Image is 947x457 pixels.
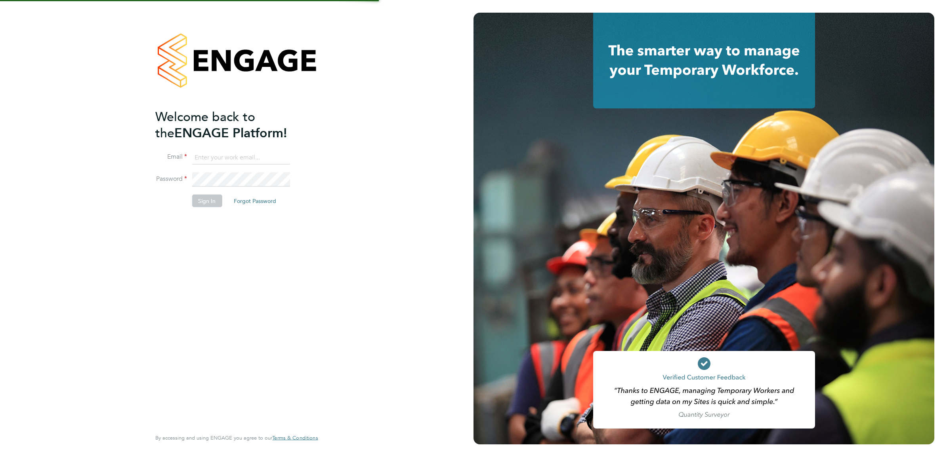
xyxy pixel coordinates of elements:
label: Password [155,175,187,183]
a: Terms & Conditions [272,435,318,441]
button: Forgot Password [227,195,283,207]
input: Enter your work email... [192,150,290,165]
span: By accessing and using ENGAGE you agree to our [155,434,318,441]
span: Welcome back to the [155,109,255,140]
label: Email [155,153,187,161]
h2: ENGAGE Platform! [155,108,310,141]
button: Sign In [192,195,222,207]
